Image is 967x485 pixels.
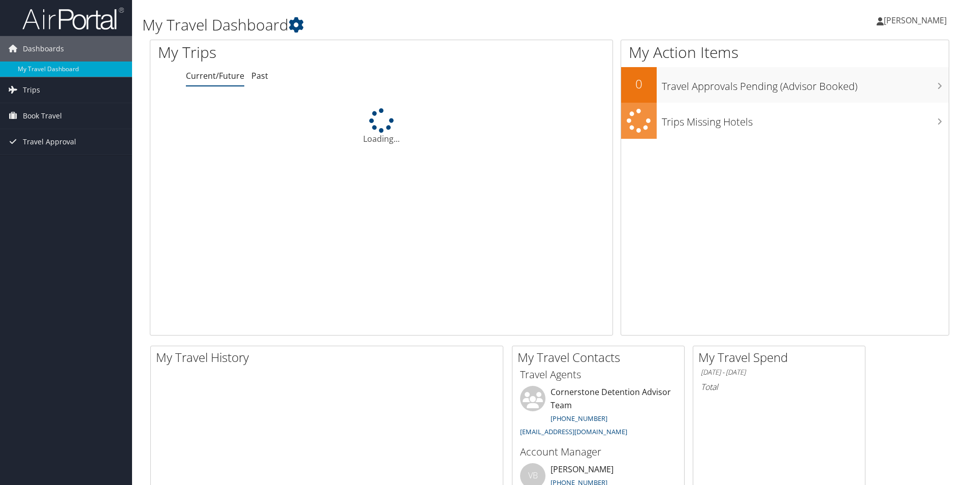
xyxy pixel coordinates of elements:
[23,129,76,155] span: Travel Approval
[23,103,62,129] span: Book Travel
[158,42,412,63] h1: My Trips
[23,77,40,103] span: Trips
[621,67,949,103] a: 0Travel Approvals Pending (Advisor Booked)
[142,14,685,36] h1: My Travel Dashboard
[22,7,124,31] img: airportal-logo.png
[251,70,268,81] a: Past
[698,349,865,366] h2: My Travel Spend
[621,42,949,63] h1: My Action Items
[515,386,682,440] li: Cornerstone Detention Advisor Team
[701,368,857,377] h6: [DATE] - [DATE]
[884,15,947,26] span: [PERSON_NAME]
[621,103,949,139] a: Trips Missing Hotels
[186,70,244,81] a: Current/Future
[520,445,676,459] h3: Account Manager
[662,74,949,94] h3: Travel Approvals Pending (Advisor Booked)
[23,36,64,62] span: Dashboards
[150,108,613,145] div: Loading...
[877,5,957,36] a: [PERSON_NAME]
[520,427,627,436] a: [EMAIL_ADDRESS][DOMAIN_NAME]
[518,349,684,366] h2: My Travel Contacts
[520,368,676,382] h3: Travel Agents
[621,75,657,93] h2: 0
[701,381,857,392] h6: Total
[551,414,607,423] a: [PHONE_NUMBER]
[156,349,503,366] h2: My Travel History
[662,110,949,129] h3: Trips Missing Hotels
